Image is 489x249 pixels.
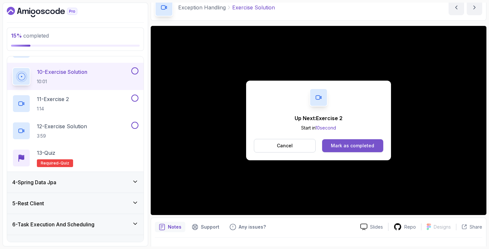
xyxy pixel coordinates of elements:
[155,222,185,232] button: notes button
[37,149,55,157] p: 13 - Quiz
[434,224,451,230] p: Designs
[370,224,383,230] p: Slides
[404,224,416,230] p: Repo
[37,68,87,76] p: 10 - Exercise Solution
[7,7,92,17] a: Dashboard
[37,95,69,103] p: 11 - Exercise 2
[295,114,342,122] p: Up Next: Exercise 2
[239,224,266,230] p: Any issues?
[277,142,293,149] p: Cancel
[37,122,87,130] p: 12 - Exercise Solution
[12,178,56,186] h3: 4 - Spring Data Jpa
[37,78,87,85] p: 10:01
[178,4,226,11] p: Exception Handling
[254,139,316,153] button: Cancel
[12,67,138,85] button: 10-Exercise Solution10:01
[12,199,44,207] h3: 5 - Rest Client
[11,32,49,39] span: completed
[201,224,219,230] p: Support
[168,224,181,230] p: Notes
[37,133,87,139] p: 3:59
[322,139,383,152] button: Mark as completed
[331,142,374,149] div: Mark as completed
[11,32,22,39] span: 15 %
[388,223,421,231] a: Repo
[355,223,388,230] a: Slides
[12,122,138,140] button: 12-Exercise Solution3:59
[151,26,486,215] iframe: To enrich screen reader interactions, please activate Accessibility in Grammarly extension settings
[41,161,60,166] span: Required-
[232,4,275,11] p: Exercise Solution
[7,214,144,235] button: 6-Task Execution And Scheduling
[456,224,482,230] button: Share
[37,106,69,112] p: 1:14
[188,222,223,232] button: Support button
[12,149,138,167] button: 13-QuizRequired-quiz
[295,125,342,131] p: Start in
[226,222,270,232] button: Feedback button
[12,95,138,113] button: 11-Exercise 21:14
[315,125,336,130] span: 10 second
[60,161,69,166] span: quiz
[7,172,144,193] button: 4-Spring Data Jpa
[7,193,144,214] button: 5-Rest Client
[12,221,94,228] h3: 6 - Task Execution And Scheduling
[470,224,482,230] p: Share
